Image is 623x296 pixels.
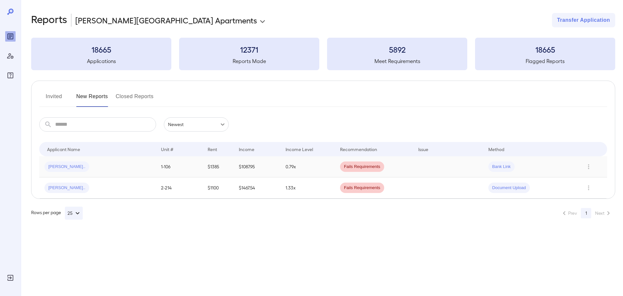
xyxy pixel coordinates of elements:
button: New Reports [76,91,108,107]
div: Income [239,145,254,153]
h5: Flagged Reports [475,57,615,65]
div: Reports [5,31,16,42]
h3: 12371 [179,44,319,55]
button: Closed Reports [116,91,154,107]
h3: 18665 [475,44,615,55]
td: 1.33x [280,177,335,199]
div: Income Level [286,145,313,153]
span: [PERSON_NAME].. [44,164,89,170]
div: Applicant Name [47,145,80,153]
button: 25 [65,207,83,220]
td: 1-106 [156,156,202,177]
p: [PERSON_NAME][GEOGRAPHIC_DATA] Apartments [75,15,257,25]
h5: Applications [31,57,171,65]
div: Rows per page [31,207,83,220]
div: FAQ [5,70,16,81]
div: Newest [164,117,229,132]
h5: Reports Made [179,57,319,65]
button: Invited [39,91,68,107]
td: 0.79x [280,156,335,177]
h3: 5892 [327,44,467,55]
button: Row Actions [583,161,594,172]
td: $1087.95 [234,156,280,177]
nav: pagination navigation [557,208,615,218]
span: Fails Requirements [340,185,384,191]
span: Bank Link [488,164,515,170]
summary: 18665Applications12371Reports Made5892Meet Requirements18665Flagged Reports [31,38,615,70]
div: Issue [418,145,429,153]
div: Recommendation [340,145,377,153]
button: Row Actions [583,183,594,193]
td: $1385 [202,156,234,177]
span: Document Upload [488,185,530,191]
div: Rent [208,145,218,153]
div: Method [488,145,504,153]
div: Manage Users [5,51,16,61]
h5: Meet Requirements [327,57,467,65]
button: Transfer Application [552,13,615,27]
span: Fails Requirements [340,164,384,170]
h3: 18665 [31,44,171,55]
span: [PERSON_NAME].. [44,185,89,191]
div: Log Out [5,273,16,283]
div: Unit # [161,145,173,153]
button: page 1 [581,208,591,218]
td: $1467.54 [234,177,280,199]
h2: Reports [31,13,67,27]
td: $1100 [202,177,234,199]
td: 2-214 [156,177,202,199]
